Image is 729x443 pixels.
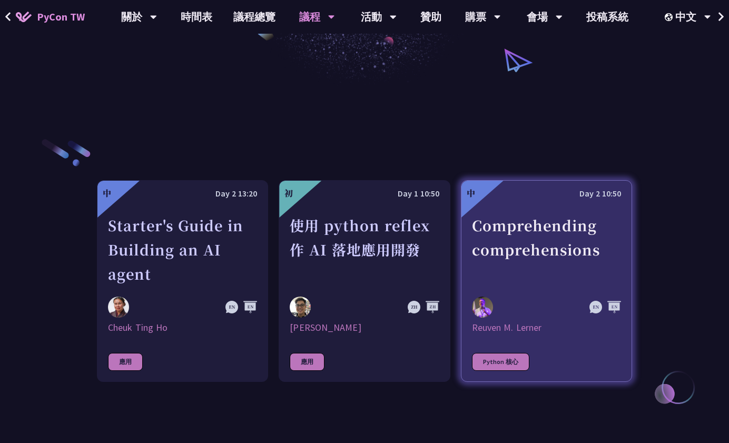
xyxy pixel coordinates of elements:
[279,180,450,382] a: 初 Day 1 10:50 使用 python reflex 作 AI 落地應用開發 Milo Chen [PERSON_NAME] 應用
[108,353,143,371] div: 應用
[290,213,439,286] div: 使用 python reflex 作 AI 落地應用開發
[108,187,257,200] div: Day 2 13:20
[290,297,311,318] img: Milo Chen
[16,12,32,22] img: Home icon of PyCon TW 2025
[108,213,257,286] div: Starter's Guide in Building an AI agent
[108,297,129,318] img: Cheuk Ting Ho
[37,9,85,25] span: PyCon TW
[5,4,95,30] a: PyCon TW
[472,321,621,334] div: Reuven M. Lerner
[97,180,268,382] a: 中 Day 2 13:20 Starter's Guide in Building an AI agent Cheuk Ting Ho Cheuk Ting Ho 應用
[290,353,324,371] div: 應用
[472,213,621,286] div: Comprehending comprehensions
[461,180,632,382] a: 中 Day 2 10:50 Comprehending comprehensions Reuven M. Lerner Reuven M. Lerner Python 核心
[467,187,475,200] div: 中
[472,297,493,320] img: Reuven M. Lerner
[103,187,111,200] div: 中
[108,321,257,334] div: Cheuk Ting Ho
[665,13,675,21] img: Locale Icon
[284,187,293,200] div: 初
[472,353,529,371] div: Python 核心
[472,187,621,200] div: Day 2 10:50
[290,187,439,200] div: Day 1 10:50
[290,321,439,334] div: [PERSON_NAME]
